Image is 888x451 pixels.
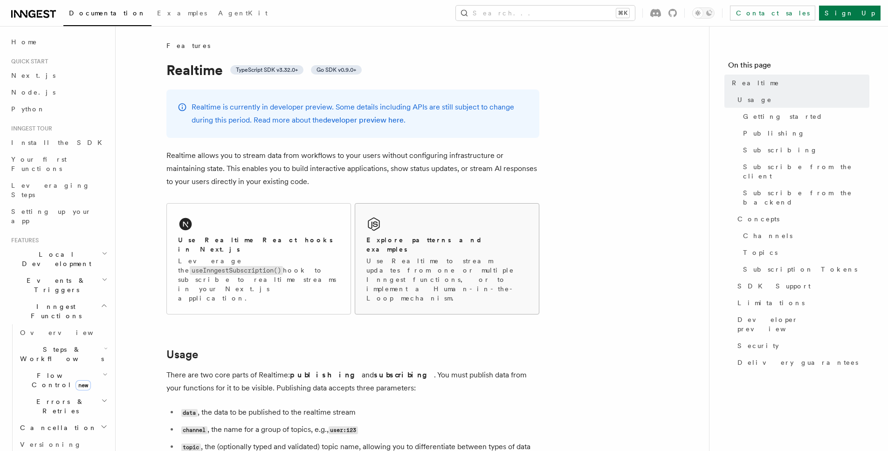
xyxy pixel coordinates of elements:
span: Next.js [11,72,55,79]
span: Security [737,341,779,350]
h4: On this page [728,60,869,75]
a: Subscribe from the client [739,158,869,184]
code: data [181,409,198,417]
a: Subscribe from the backend [739,184,869,211]
a: Topics [739,244,869,261]
h2: Explore patterns and examples [366,235,528,254]
span: Subscribing [743,145,818,155]
a: Limitations [734,294,869,311]
a: Overview [16,324,110,341]
h1: Realtime [166,61,539,78]
a: Concepts [734,211,869,227]
span: Realtime [732,78,779,88]
a: Realtime [728,75,869,91]
p: Realtime is currently in developer preview. Some details including APIs are still subject to chan... [192,101,528,127]
button: Steps & Workflows [16,341,110,367]
span: Limitations [737,298,805,307]
span: Topics [743,248,778,257]
span: Usage [737,95,772,104]
span: Versioning [20,441,82,448]
span: Subscription Tokens [743,265,857,274]
a: Publishing [739,125,869,142]
a: Use Realtime React hooks in Next.jsLeverage theuseInngestSubscription()hook to subscribe to realt... [166,203,351,314]
p: Leverage the hook to subscribe to realtime streams in your Next.js application. [178,256,339,303]
a: Sign Up [819,6,881,20]
span: Documentation [69,9,146,17]
span: Errors & Retries [16,397,101,416]
span: Features [7,237,39,244]
a: Usage [734,91,869,108]
span: Leveraging Steps [11,182,90,198]
button: Events & Triggers [7,272,110,298]
span: AgentKit [218,9,268,17]
span: Node.js [11,89,55,96]
a: Examples [151,3,213,25]
strong: subscribing [374,370,434,379]
a: Next.js [7,67,110,84]
kbd: ⌘K [616,8,629,18]
a: Developer preview [734,311,869,337]
span: TypeScript SDK v3.32.0+ [236,66,298,74]
button: Search...⌘K [456,6,635,20]
span: Subscribe from the backend [743,188,869,207]
p: Use Realtime to stream updates from one or multiple Inngest functions, or to implement a Human-in... [366,256,528,303]
button: Toggle dark mode [692,7,715,19]
span: Subscribe from the client [743,162,869,181]
a: Setting up your app [7,203,110,229]
span: Python [11,105,45,113]
code: channel [181,426,207,434]
strong: publishing [290,370,362,379]
span: Cancellation [16,423,97,432]
button: Errors & Retries [16,393,110,419]
a: Getting started [739,108,869,125]
span: Go SDK v0.9.0+ [317,66,356,74]
a: Leveraging Steps [7,177,110,203]
button: Local Development [7,246,110,272]
span: Inngest tour [7,125,52,132]
code: user:123 [329,426,358,434]
span: Inngest Functions [7,302,101,321]
code: useInngestSubscription() [190,266,283,275]
a: Contact sales [730,6,815,20]
a: Explore patterns and examplesUse Realtime to stream updates from one or multiple Inngest function... [355,203,539,314]
li: , the data to be published to the realtime stream [179,406,539,419]
span: Delivery guarantees [737,358,858,367]
button: Flow Controlnew [16,367,110,393]
a: Install the SDK [7,134,110,151]
span: Publishing [743,129,805,138]
span: Local Development [7,250,102,268]
h2: Use Realtime React hooks in Next.js [178,235,339,254]
span: new [76,380,91,390]
span: Concepts [737,214,779,224]
span: Steps & Workflows [16,345,104,363]
span: Quick start [7,58,48,65]
button: Cancellation [16,419,110,436]
a: Your first Functions [7,151,110,177]
a: AgentKit [213,3,273,25]
a: Usage [166,348,198,361]
a: Delivery guarantees [734,354,869,371]
span: Events & Triggers [7,276,102,294]
a: Security [734,337,869,354]
li: , the name for a group of topics, e.g., [179,423,539,437]
span: Developer preview [737,315,869,334]
a: developer preview here [323,116,404,124]
span: Install the SDK [11,139,108,146]
a: SDK Support [734,278,869,294]
button: Inngest Functions [7,298,110,324]
span: Home [11,37,37,47]
p: Realtime allows you to stream data from workflows to your users without configuring infrastructur... [166,149,539,188]
p: There are two core parts of Realtime: and . You must publish data from your functions for it to b... [166,369,539,395]
a: Node.js [7,84,110,101]
span: SDK Support [737,281,811,291]
a: Subscription Tokens [739,261,869,278]
span: Overview [20,329,116,336]
a: Home [7,34,110,50]
a: Channels [739,227,869,244]
a: Subscribing [739,142,869,158]
span: Setting up your app [11,208,91,225]
a: Python [7,101,110,117]
span: Examples [157,9,207,17]
span: Channels [743,231,792,240]
a: Documentation [63,3,151,26]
